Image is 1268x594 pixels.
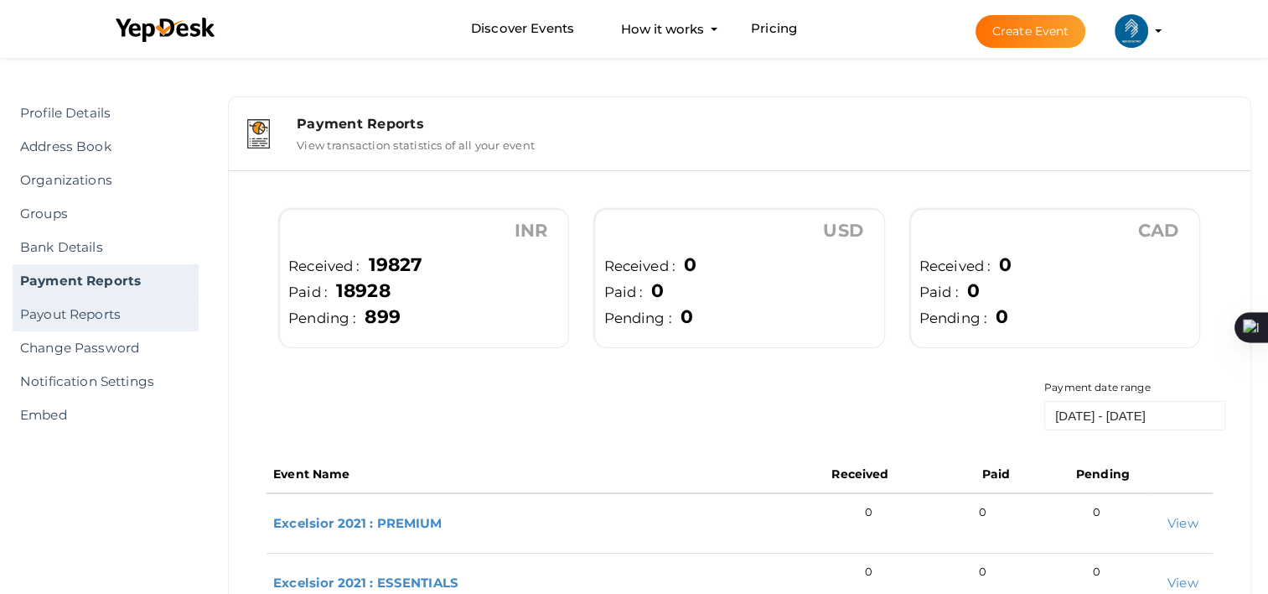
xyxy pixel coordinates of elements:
[672,305,693,327] span: 0
[13,331,199,365] a: Change Password
[356,305,400,327] span: 899
[13,130,199,164] a: Address Book
[979,560,1046,582] li: 0
[939,456,1053,493] th: Paid
[1053,456,1152,493] th: Pending
[616,218,862,243] p: USD
[13,96,199,130] a: Profile Details
[288,278,560,304] li: Paid :
[865,560,932,582] li: 0
[959,279,980,301] span: 0
[273,575,458,591] a: Excelsior 2021 : ESSENTIALS
[297,132,535,152] label: View transaction statistics of all your event
[751,13,797,44] a: Pricing
[643,279,664,301] span: 0
[247,119,270,148] img: payment-reports.svg
[991,253,1012,275] span: 0
[987,305,1008,327] span: 0
[13,264,199,298] a: Payment Reports
[865,501,932,523] li: 0
[288,304,560,330] li: Pending :
[919,304,1191,330] li: Pending :
[471,13,574,44] a: Discover Events
[13,197,199,231] a: Groups
[1093,501,1146,523] li: 0
[603,304,875,330] li: Pending :
[13,298,199,331] a: Payout Reports
[301,218,547,243] p: INR
[297,116,1232,132] div: Payment Reports
[976,15,1086,48] button: Create Event
[360,253,423,275] span: 19827
[237,139,1242,155] a: Payment Reports View transaction statistics of all your event
[1167,515,1198,531] a: View
[932,218,1178,243] p: CAD
[267,456,825,493] th: Event Name
[675,253,696,275] span: 0
[13,231,199,264] a: Bank Details
[603,278,875,304] li: Paid :
[328,279,391,301] span: 18928
[979,501,1046,523] li: 0
[616,13,709,44] button: How it works
[1115,14,1148,48] img: ACg8ocIlr20kWlusTYDilfQwsc9vjOYCKrm0LB8zShf3GP8Yo5bmpMCa=s100
[13,399,199,432] a: Embed
[1167,575,1198,591] a: View
[919,278,1191,304] li: Paid :
[273,515,442,531] a: Excelsior 2021 : PREMIUM
[1044,382,1225,393] h6: Payment date range
[1093,560,1146,582] li: 0
[825,456,939,493] th: Received
[13,365,199,399] a: Notification Settings
[13,164,199,197] a: Organizations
